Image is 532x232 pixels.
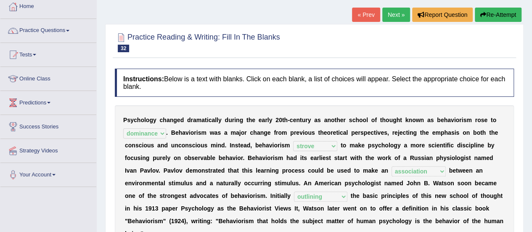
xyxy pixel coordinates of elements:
[477,117,481,123] b: o
[159,117,163,123] b: c
[170,117,174,123] b: n
[413,129,417,136] b: g
[376,129,377,136] b: i
[238,142,240,149] b: t
[495,129,498,136] b: e
[466,117,471,123] b: m
[462,142,466,149] b: s
[290,129,294,136] b: p
[336,129,338,136] b: t
[267,129,271,136] b: e
[441,117,444,123] b: e
[482,129,486,136] b: h
[246,117,249,123] b: t
[318,117,321,123] b: s
[276,129,278,136] b: r
[146,117,150,123] b: o
[374,129,376,136] b: t
[404,142,407,149] b: a
[324,117,327,123] b: a
[473,129,477,136] b: b
[166,129,168,136] b: .
[331,117,335,123] b: o
[196,129,198,136] b: i
[466,142,469,149] b: c
[358,142,361,149] b: k
[427,117,431,123] b: a
[318,129,320,136] b: t
[434,142,436,149] b: i
[445,142,447,149] b: i
[137,117,141,123] b: h
[299,129,303,136] b: v
[352,117,355,123] b: c
[175,142,178,149] b: n
[394,142,397,149] b: g
[392,129,394,136] b: r
[201,142,204,149] b: u
[439,142,443,149] b: n
[300,117,302,123] b: t
[314,117,318,123] b: a
[385,142,389,149] b: o
[341,142,343,149] b: t
[405,117,409,123] b: k
[351,129,355,136] b: p
[198,129,201,136] b: s
[491,117,493,123] b: t
[115,31,280,52] h2: Practice Reading & Writing: Fill In The Blanks
[436,142,439,149] b: e
[481,142,484,149] b: e
[474,142,476,149] b: l
[336,117,340,123] b: h
[320,129,324,136] b: h
[435,129,440,136] b: m
[444,117,447,123] b: h
[455,117,459,123] b: o
[416,117,420,123] b: w
[191,129,194,136] b: o
[280,142,281,149] b: i
[221,142,225,149] b: d
[343,129,347,136] b: a
[163,117,167,123] b: h
[355,129,358,136] b: e
[239,117,243,123] b: g
[266,142,269,149] b: a
[381,142,385,149] b: h
[217,142,221,149] b: n
[431,142,435,149] b: c
[375,117,377,123] b: f
[182,129,185,136] b: a
[324,129,327,136] b: e
[257,129,260,136] b: a
[343,117,345,123] b: r
[215,117,217,123] b: l
[456,129,459,136] b: s
[265,117,267,123] b: r
[225,117,228,123] b: d
[468,142,470,149] b: i
[402,129,406,136] b: c
[260,129,264,136] b: n
[312,129,315,136] b: s
[157,142,161,149] b: a
[182,142,185,149] b: o
[428,142,431,149] b: s
[308,117,311,123] b: y
[262,117,265,123] b: a
[216,142,217,149] b: i
[477,142,481,149] b: n
[264,129,267,136] b: g
[230,129,236,136] b: m
[130,117,134,123] b: y
[343,142,347,149] b: o
[378,142,381,149] b: c
[422,129,426,136] b: h
[437,117,441,123] b: b
[293,117,296,123] b: e
[281,142,285,149] b: s
[285,142,290,149] b: m
[288,117,290,123] b: -
[420,129,422,136] b: t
